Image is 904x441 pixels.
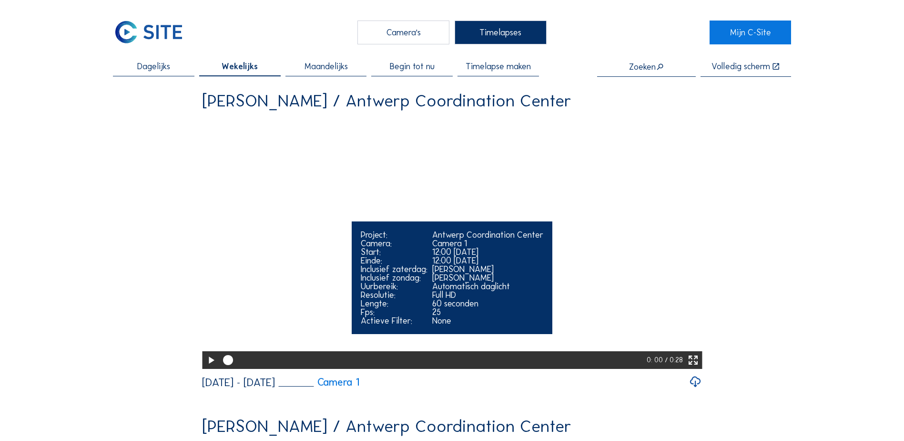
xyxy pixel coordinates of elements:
img: C-SITE Logo [113,21,184,44]
div: None [432,316,543,325]
a: Mijn C-Site [710,21,791,44]
div: Actieve Filter: [361,316,427,325]
a: C-SITE Logo [113,21,194,44]
div: [DATE] - [DATE] [202,377,275,388]
div: Timelapses [455,21,547,44]
video: Your browser does not support the video tag. [202,117,702,368]
div: Antwerp Coordination Center [432,231,543,239]
div: / 0:28 [665,351,683,369]
span: Begin tot nu [390,62,435,71]
div: 25 [432,308,543,316]
div: Einde: [361,256,427,265]
div: 12:00 [DATE] [432,248,543,256]
div: Resolutie: [361,291,427,299]
div: Project: [361,231,427,239]
a: Camera 1 [279,377,360,388]
div: Camera 1 [432,239,543,248]
div: Inclusief zondag: [361,273,427,282]
div: Camera's [357,21,449,44]
div: 0: 00 [647,351,665,369]
div: Inclusief zaterdag: [361,265,427,273]
span: Wekelijks [222,62,258,71]
div: Lengte: [361,299,427,308]
div: 12:00 [DATE] [432,256,543,265]
div: Fps: [361,308,427,316]
div: Volledig scherm [711,62,770,71]
div: Start: [361,248,427,256]
span: Timelapse maken [466,62,531,71]
div: [PERSON_NAME] [432,265,543,273]
div: [PERSON_NAME] / Antwerp Coordination Center [202,418,571,435]
div: Camera: [361,239,427,248]
div: [PERSON_NAME] / Antwerp Coordination Center [202,92,571,109]
div: 60 seconden [432,299,543,308]
span: Dagelijks [137,62,170,71]
div: Uurbereik: [361,282,427,291]
span: Maandelijks [305,62,348,71]
div: Automatisch daglicht [432,282,543,291]
div: Full HD [432,291,543,299]
div: [PERSON_NAME] [432,273,543,282]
